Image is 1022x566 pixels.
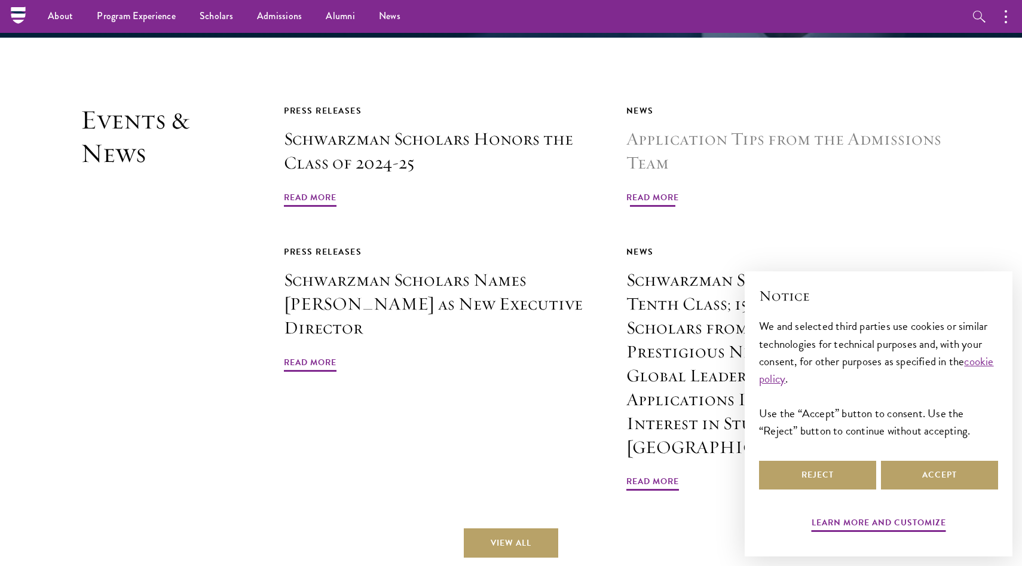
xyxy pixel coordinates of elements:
[626,103,942,209] a: News Application Tips from the Admissions Team Read More
[881,461,998,489] button: Accept
[759,461,876,489] button: Reject
[626,244,942,492] a: News Schwarzman Scholars Announces Tenth Class; 150 Exceptional Scholars from 38 Countries to Joi...
[284,244,599,374] a: Press Releases Schwarzman Scholars Names [PERSON_NAME] as New Executive Director Read More
[626,190,679,209] span: Read More
[759,353,994,387] a: cookie policy
[81,103,224,492] h2: Events & News
[284,103,599,118] div: Press Releases
[464,528,558,557] a: View All
[284,103,599,209] a: Press Releases Schwarzman Scholars Honors the Class of 2024-25 Read More
[626,268,942,459] h3: Schwarzman Scholars Announces Tenth Class; 150 Exceptional Scholars from 38 Countries to Join Pre...
[812,515,946,534] button: Learn more and customize
[626,127,942,175] h3: Application Tips from the Admissions Team
[626,474,679,492] span: Read More
[284,127,599,175] h3: Schwarzman Scholars Honors the Class of 2024-25
[759,317,998,439] div: We and selected third parties use cookies or similar technologies for technical purposes and, wit...
[284,268,599,340] h3: Schwarzman Scholars Names [PERSON_NAME] as New Executive Director
[284,355,336,374] span: Read More
[284,244,599,259] div: Press Releases
[284,190,336,209] span: Read More
[759,286,998,306] h2: Notice
[626,103,942,118] div: News
[626,244,942,259] div: News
